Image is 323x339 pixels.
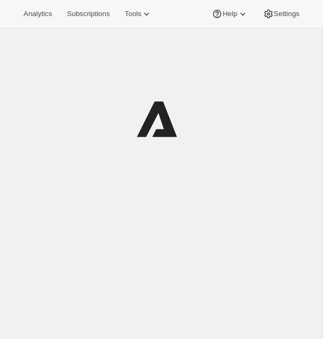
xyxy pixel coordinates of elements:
[274,10,299,18] span: Settings
[17,6,58,21] button: Analytics
[60,6,116,21] button: Subscriptions
[118,6,158,21] button: Tools
[24,10,52,18] span: Analytics
[205,6,254,21] button: Help
[67,10,110,18] span: Subscriptions
[257,6,306,21] button: Settings
[125,10,141,18] span: Tools
[222,10,237,18] span: Help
